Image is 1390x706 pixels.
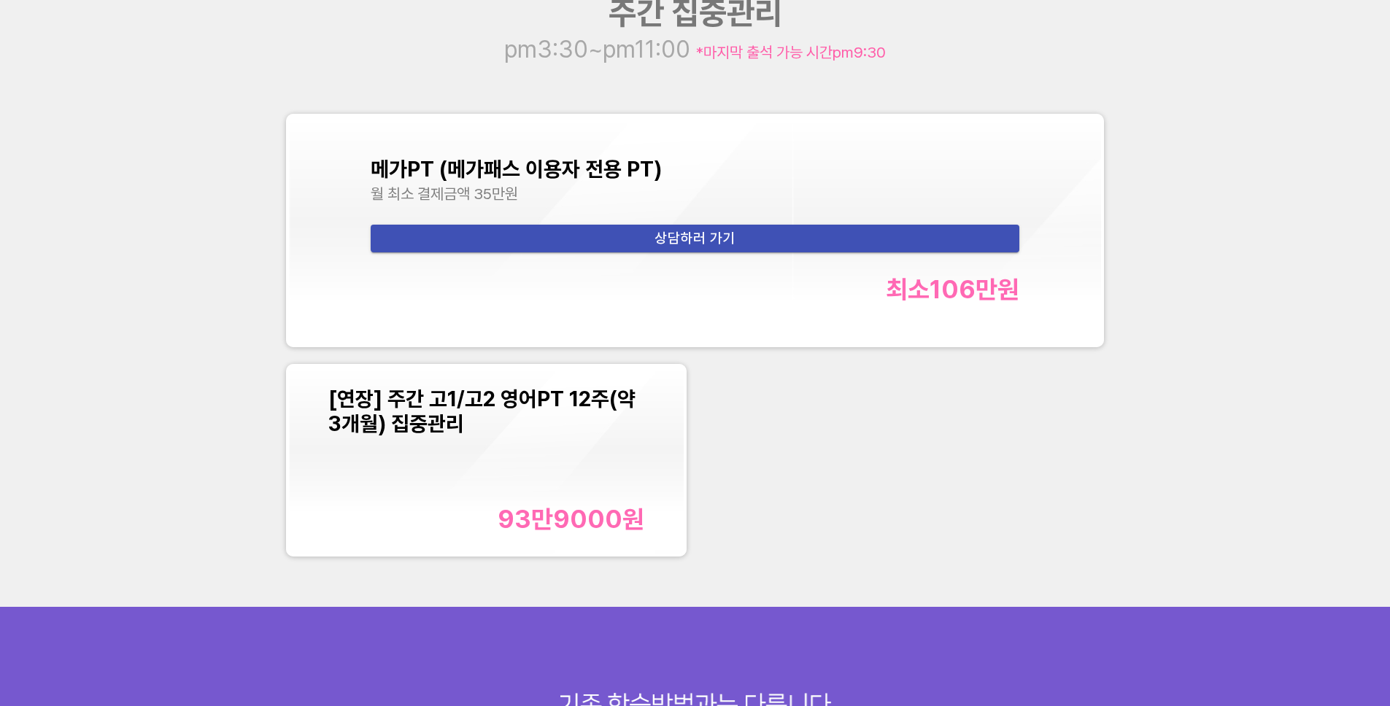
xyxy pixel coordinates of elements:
[371,185,1020,203] div: 월 최소 결제금액 35만원
[371,225,1020,252] button: 상담하러 가기
[371,157,662,182] span: 메가PT (메가패스 이용자 전용 PT)
[328,387,636,436] span: [연장] 주간 고1/고2 영어PT 12주(약 3개월) 집중관리
[504,35,696,63] span: pm3:30~pm11:00
[696,43,886,61] span: *마지막 출석 가능 시간 pm9:30
[382,226,1008,251] span: 상담하러 가기
[498,504,644,534] div: 93만9000 원
[886,274,1019,304] div: 최소 106만 원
